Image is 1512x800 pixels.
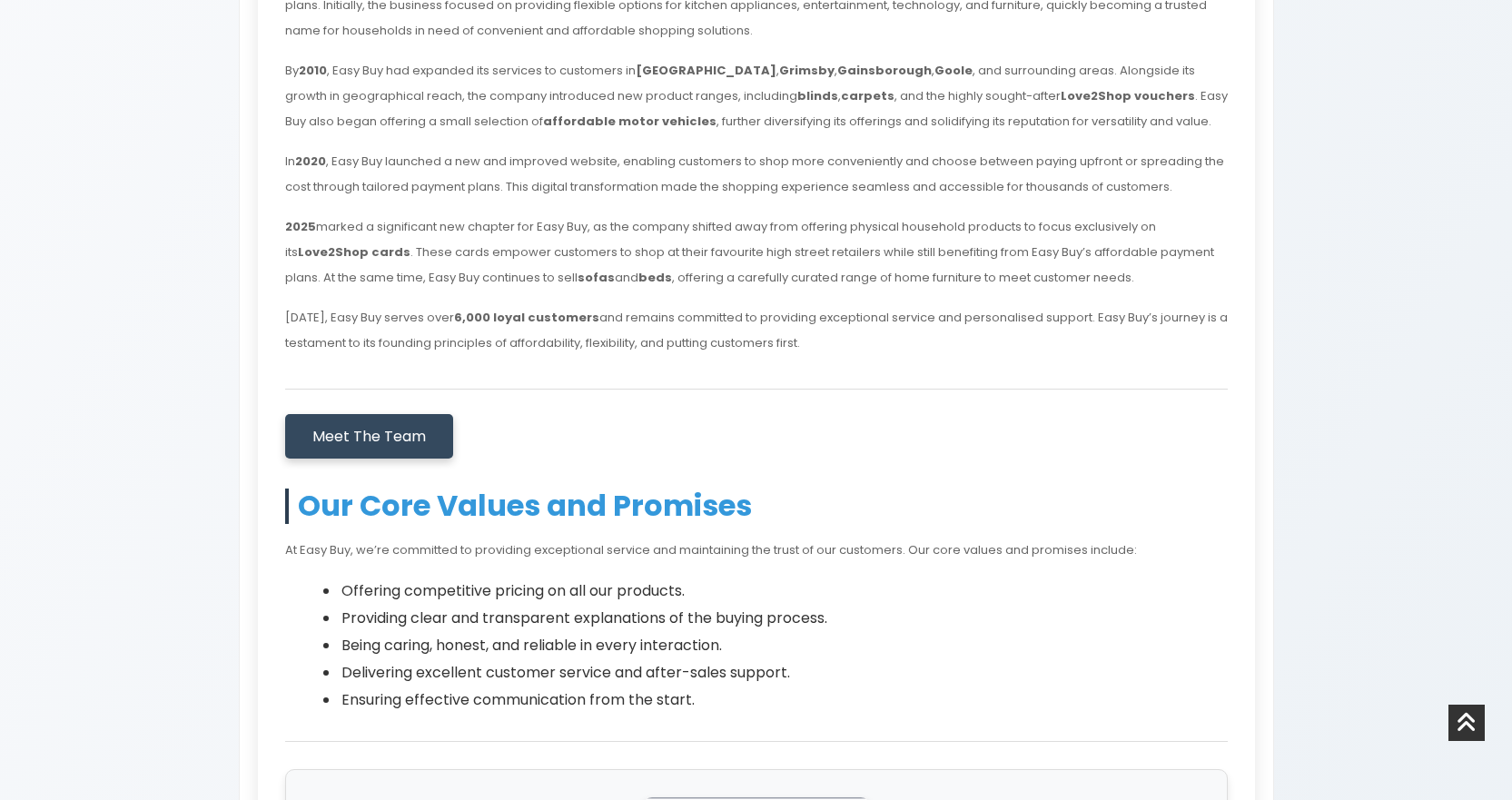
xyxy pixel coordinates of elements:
[285,58,1228,134] p: By , Easy Buy had expanded its services to customers in , , , , and surrounding areas. Alongside ...
[340,686,1228,714] li: Ensuring effective communication from the start.
[797,87,838,104] strong: blinds
[285,218,316,235] strong: 2025
[454,309,599,326] strong: 6,000 loyal customers
[934,62,973,79] strong: Goole
[636,62,776,79] strong: [GEOGRAPHIC_DATA]
[837,62,932,79] strong: Gainsborough
[543,113,716,130] strong: affordable motor vehicles
[298,485,752,526] span: Our Core Values and Promises
[312,426,426,447] span: Meet The Team
[285,538,1228,563] p: At Easy Buy, we’re committed to providing exceptional service and maintaining the trust of our cu...
[285,414,453,459] a: Meet The Team
[340,578,1228,605] li: Offering competitive pricing on all our products.
[340,605,1228,632] li: Providing clear and transparent explanations of the buying process.
[578,269,615,286] strong: sofas
[1061,87,1195,104] strong: Love2Shop vouchers
[340,632,1228,659] li: Being caring, honest, and reliable in every interaction.
[285,214,1228,291] p: marked a significant new chapter for Easy Buy, as the company shifted away from offering physical...
[295,153,326,170] strong: 2020
[779,62,835,79] strong: Grimsby
[841,87,894,104] strong: carpets
[340,659,1228,686] li: Delivering excellent customer service and after-sales support.
[299,62,327,79] strong: 2010
[298,243,410,261] strong: Love2Shop cards
[285,149,1228,200] p: In , Easy Buy launched a new and improved website, enabling customers to shop more conveniently a...
[285,305,1228,356] p: [DATE], Easy Buy serves over and remains committed to providing exceptional service and personali...
[638,269,672,286] strong: beds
